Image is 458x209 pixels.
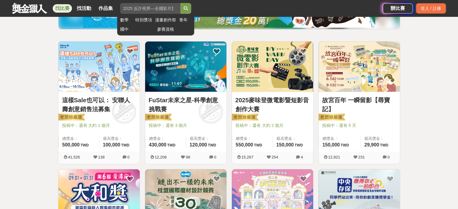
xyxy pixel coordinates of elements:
[103,142,120,147] span: 100,000
[364,136,396,142] span: 最高獎金：
[57,113,85,122] img: 老闆娘嚴選
[62,96,136,114] a: 這樣Sale也可以： 安聯人壽創意銷售法募集
[364,142,379,147] span: 29,900
[232,41,313,92] img: Cover Image
[235,122,310,129] span: 投稿中：還有 大約 2 個月
[149,122,223,129] span: 投稿中：還有 3 個月
[62,142,80,147] span: 500,000
[53,4,72,13] a: 找比賽
[155,155,167,159] span: 12,208
[149,136,182,142] span: 總獎金：
[186,155,190,159] span: 98
[388,155,390,159] span: 0
[149,96,223,114] a: FuStar未來之星-科學創意挑戰賽
[96,4,115,13] a: 作品集
[301,155,303,159] span: 4
[80,143,89,147] span: TWD
[241,155,254,159] span: 15,267
[167,143,175,147] span: TWD
[322,122,396,129] span: 投稿中：還有 5 天
[380,143,388,147] span: TWD
[235,96,310,114] a: 2025麥味登微電影暨短影音創作大賽
[319,41,400,92] img: Cover Image
[322,142,340,147] span: 150,000
[322,96,396,114] a: 故宮百年 一瞬留影【尋寶記】
[214,155,216,159] span: 0
[236,136,269,142] span: 總獎金：
[317,113,345,122] img: 老闆娘嚴選
[149,142,167,147] span: 430,000
[120,3,180,14] input: 2025 反詐視界—全國影片競賽
[179,17,191,23] a: 青年
[120,17,132,23] a: 數學
[236,142,253,147] span: 550,000
[294,143,303,147] span: TWD
[74,4,94,13] a: 找活動
[358,155,365,159] span: 231
[276,136,310,142] span: 最高獎金：
[157,26,191,32] a: 參賽資格
[416,3,446,14] div: 登入 / 註冊
[272,155,278,159] span: 254
[121,143,129,147] span: TWD
[190,136,223,142] span: 最高獎金：
[58,41,140,92] img: Cover Image
[231,113,258,122] img: 老闆娘嚴選
[254,143,262,147] span: TWD
[276,142,294,147] span: 150,000
[383,3,413,14] a: 辦比賽
[62,136,95,142] span: 總獎金：
[145,41,226,92] img: Cover Image
[120,26,154,32] a: 國中
[62,122,136,129] span: 投稿中：還有 大約 1 個月
[127,155,129,159] span: 0
[190,142,207,147] span: 120,000
[103,136,136,142] span: 最高獎金：
[98,155,105,159] span: 138
[135,17,152,23] a: 特別獎項
[328,155,340,159] span: 12,921
[144,113,172,122] img: 老闆娘嚴選
[68,155,80,159] span: 41,526
[155,17,176,23] a: 漫畫創作祭
[341,143,349,147] span: TWD
[322,136,357,142] span: 總獎金：
[208,143,216,147] span: TWD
